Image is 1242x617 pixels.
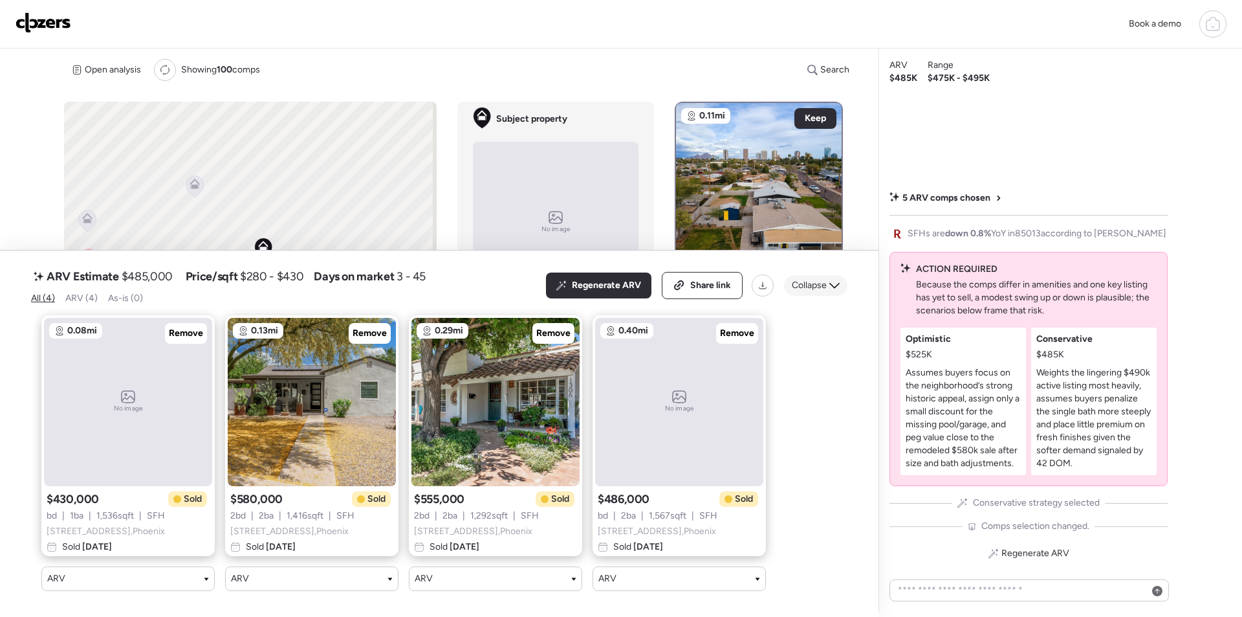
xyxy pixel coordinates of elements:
[414,510,430,522] span: 2 bd
[259,510,274,522] span: 2 ba
[70,510,83,522] span: 1 ba
[47,525,165,538] span: [STREET_ADDRESS] , Phoenix
[430,541,479,554] span: Sold
[397,269,426,284] span: 3 - 45
[414,525,532,538] span: [STREET_ADDRESS] , Phoenix
[928,59,953,72] span: Range
[181,63,260,76] span: Showing comps
[169,327,203,340] span: Remove
[928,72,990,85] span: $475K - $495K
[122,269,173,284] span: $485,000
[820,63,849,76] span: Search
[65,293,98,304] span: ARV (4)
[906,348,932,361] span: $525K
[598,525,716,538] span: [STREET_ADDRESS] , Phoenix
[613,510,616,522] span: |
[463,510,465,522] span: |
[699,109,725,122] span: 0.11mi
[67,324,97,337] span: 0.08mi
[470,510,508,522] span: 1,292 sqft
[89,510,91,522] span: |
[353,327,387,340] span: Remove
[621,510,636,522] span: 2 ba
[598,572,616,585] span: ARV
[521,510,539,522] span: SFH
[720,327,754,340] span: Remove
[240,269,303,284] span: $280 - $430
[908,227,1166,240] span: SFHs are YoY in 85013 according to [PERSON_NAME]
[47,269,119,284] span: ARV Estimate
[442,510,457,522] span: 2 ba
[251,510,254,522] span: |
[981,520,1089,533] span: Comps selection changed.
[251,324,278,337] span: 0.13mi
[598,491,649,507] span: $486,000
[264,541,296,552] span: [DATE]
[329,510,331,522] span: |
[906,366,1021,470] p: Assumes buyers focus on the neighborhood’s strong historic appeal, assign only a small discount f...
[618,324,648,337] span: 0.40mi
[80,541,112,552] span: [DATE]
[735,493,753,506] span: Sold
[47,510,57,522] span: bd
[889,72,917,85] span: $485K
[792,279,827,292] span: Collapse
[598,510,608,522] span: bd
[572,279,641,292] span: Regenerate ARV
[85,63,141,76] span: Open analysis
[699,510,717,522] span: SFH
[47,572,65,585] span: ARV
[513,510,516,522] span: |
[665,403,693,414] span: No image
[1001,547,1069,560] span: Regenerate ARV
[62,510,65,522] span: |
[96,510,134,522] span: 1,536 sqft
[367,493,386,506] span: Sold
[230,510,246,522] span: 2 bd
[435,324,463,337] span: 0.29mi
[692,510,694,522] span: |
[805,112,826,125] span: Keep
[108,293,143,304] span: As-is (0)
[613,541,663,554] span: Sold
[1036,333,1093,346] span: Conservative
[916,278,1157,317] p: Because the comps differ in amenities and one key listing has yet to sell, a modest swing up or d...
[184,493,202,506] span: Sold
[114,403,142,414] span: No image
[916,263,997,276] span: ACTION REQUIRED
[246,541,296,554] span: Sold
[1036,366,1151,470] p: Weights the lingering $490k active listing most heavily, assumes buyers penalize the single bath ...
[414,491,464,507] span: $555,000
[31,293,55,304] span: All (4)
[631,541,663,552] span: [DATE]
[231,572,249,585] span: ARV
[551,493,569,506] span: Sold
[47,491,99,507] span: $430,000
[435,510,437,522] span: |
[641,510,644,522] span: |
[496,113,567,126] span: Subject property
[147,510,165,522] span: SFH
[336,510,354,522] span: SFH
[230,491,283,507] span: $580,000
[902,192,990,205] span: 5 ARV comps chosen
[16,12,71,33] img: Logo
[906,333,951,346] span: Optimistic
[186,269,237,284] span: Price/sqft
[217,64,232,75] span: 100
[973,497,1100,510] span: Conservative strategy selected
[536,327,571,340] span: Remove
[62,541,112,554] span: Sold
[945,228,991,239] span: down 0.8%
[279,510,281,522] span: |
[314,269,394,284] span: Days on market
[649,510,686,522] span: 1,567 sqft
[889,59,908,72] span: ARV
[541,224,570,234] span: No image
[690,279,731,292] span: Share link
[139,510,142,522] span: |
[1036,348,1064,361] span: $485K
[448,541,479,552] span: [DATE]
[230,525,349,538] span: [STREET_ADDRESS] , Phoenix
[287,510,323,522] span: 1,416 sqft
